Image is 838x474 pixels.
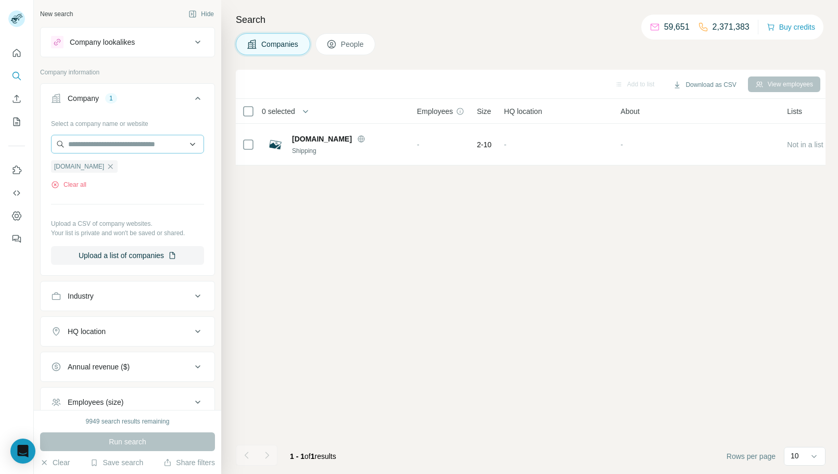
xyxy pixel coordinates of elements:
[70,37,135,47] div: Company lookalikes
[664,21,690,33] p: 59,651
[181,6,221,22] button: Hide
[68,397,123,407] div: Employees (size)
[40,457,70,468] button: Clear
[477,106,491,117] span: Size
[477,139,491,150] span: 2-10
[666,77,743,93] button: Download as CSV
[417,140,420,149] span: -
[292,146,404,156] div: Shipping
[727,451,776,462] span: Rows per page
[41,354,214,379] button: Annual revenue ($)
[51,246,204,265] button: Upload a list of companies
[105,94,117,103] div: 1
[504,140,506,149] span: -
[504,106,542,117] span: HQ location
[68,326,106,337] div: HQ location
[41,284,214,309] button: Industry
[8,67,25,85] button: Search
[261,39,299,49] span: Companies
[292,134,352,144] span: [DOMAIN_NAME]
[68,93,99,104] div: Company
[90,457,143,468] button: Save search
[10,439,35,464] div: Open Intercom Messenger
[8,112,25,131] button: My lists
[40,9,73,19] div: New search
[68,362,130,372] div: Annual revenue ($)
[51,228,204,238] p: Your list is private and won't be saved or shared.
[8,161,25,180] button: Use Surfe on LinkedIn
[51,180,86,189] button: Clear all
[41,319,214,344] button: HQ location
[262,106,295,117] span: 0 selected
[620,140,623,149] span: -
[311,452,315,460] span: 1
[341,39,365,49] span: People
[51,219,204,228] p: Upload a CSV of company websites.
[51,115,204,129] div: Select a company name or website
[8,184,25,202] button: Use Surfe API
[787,140,823,149] span: Not in a list
[290,452,336,460] span: results
[290,452,304,460] span: 1 - 1
[41,390,214,415] button: Employees (size)
[767,20,815,34] button: Buy credits
[8,229,25,248] button: Feedback
[8,207,25,225] button: Dashboard
[620,106,640,117] span: About
[54,162,104,171] span: [DOMAIN_NAME]
[8,44,25,62] button: Quick start
[41,30,214,55] button: Company lookalikes
[236,12,826,27] h4: Search
[304,452,311,460] span: of
[267,136,284,153] img: Logo of marinirseo.web.id
[791,451,799,461] p: 10
[40,68,215,77] p: Company information
[86,417,170,426] div: 9949 search results remaining
[8,89,25,108] button: Enrich CSV
[713,21,750,33] p: 2,371,383
[163,457,215,468] button: Share filters
[417,106,453,117] span: Employees
[41,86,214,115] button: Company1
[68,291,94,301] div: Industry
[787,106,802,117] span: Lists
